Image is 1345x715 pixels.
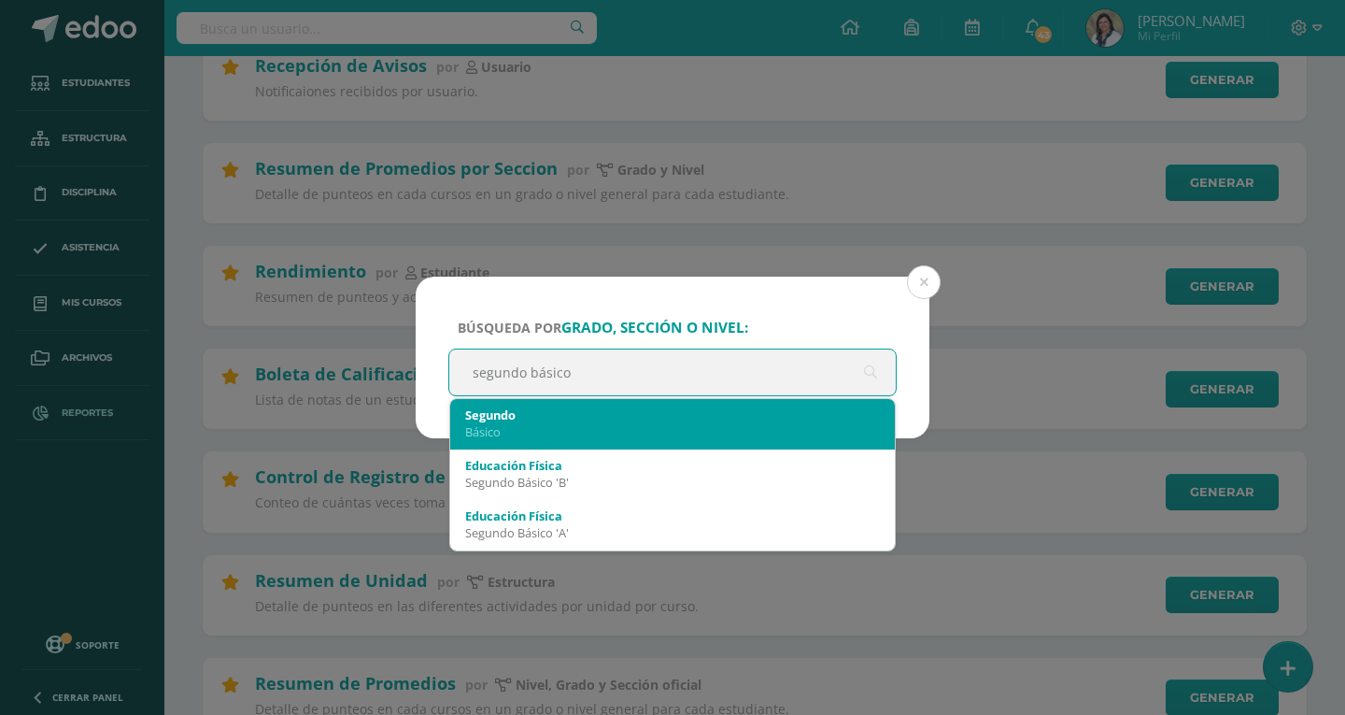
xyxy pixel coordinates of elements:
[465,457,880,474] div: Educación Física
[465,474,880,491] div: Segundo Básico 'B'
[561,318,748,337] strong: grado, sección o nivel:
[907,265,941,299] button: Close (Esc)
[465,423,880,440] div: Básico
[449,350,896,395] input: ej. Primero primaria, etc.
[458,319,748,336] span: Búsqueda por
[465,524,880,541] div: Segundo Básico 'A'
[465,508,880,524] div: Educación Física
[465,407,880,423] div: Segundo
